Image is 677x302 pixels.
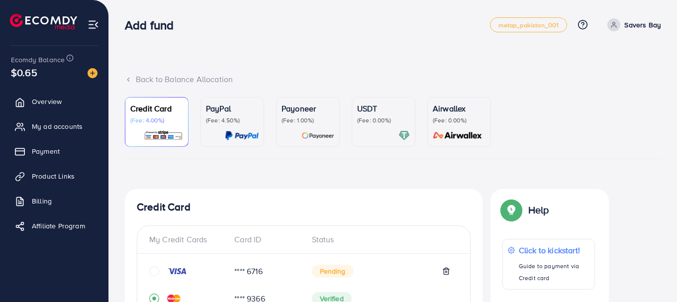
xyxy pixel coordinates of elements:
span: Overview [32,97,62,106]
div: Card ID [226,234,303,245]
p: Savers Bay [624,19,661,31]
h3: Add fund [125,18,182,32]
h4: Credit Card [137,201,471,213]
span: Affiliate Program [32,221,85,231]
img: card [144,130,183,141]
a: Product Links [7,166,101,186]
img: card [225,130,259,141]
img: menu [88,19,99,30]
div: Status [304,234,459,245]
span: My ad accounts [32,121,83,131]
span: Billing [32,196,52,206]
span: Pending [312,265,354,278]
img: Popup guide [502,201,520,219]
img: card [301,130,334,141]
img: credit [167,267,187,275]
img: card [430,130,485,141]
svg: circle [149,266,159,276]
span: Product Links [32,171,75,181]
p: PayPal [206,102,259,114]
a: Overview [7,92,101,111]
a: Affiliate Program [7,216,101,236]
p: (Fee: 4.00%) [130,116,183,124]
iframe: Chat [635,257,670,295]
a: Payment [7,141,101,161]
p: Airwallex [433,102,485,114]
p: (Fee: 4.50%) [206,116,259,124]
p: (Fee: 1.00%) [282,116,334,124]
a: metap_pakistan_001 [490,17,568,32]
a: My ad accounts [7,116,101,136]
img: card [398,130,410,141]
a: Billing [7,191,101,211]
p: Payoneer [282,102,334,114]
span: metap_pakistan_001 [498,22,559,28]
div: Back to Balance Allocation [125,74,661,85]
p: Click to kickstart! [519,244,589,256]
p: (Fee: 0.00%) [433,116,485,124]
div: My Credit Cards [149,234,226,245]
a: Savers Bay [603,18,661,31]
p: USDT [357,102,410,114]
p: (Fee: 0.00%) [357,116,410,124]
img: image [88,68,97,78]
p: Credit Card [130,102,183,114]
span: Payment [32,146,60,156]
img: logo [10,14,77,29]
span: Ecomdy Balance [11,55,65,65]
p: Guide to payment via Credit card [519,260,589,284]
span: $0.65 [11,65,37,80]
p: Help [528,204,549,216]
